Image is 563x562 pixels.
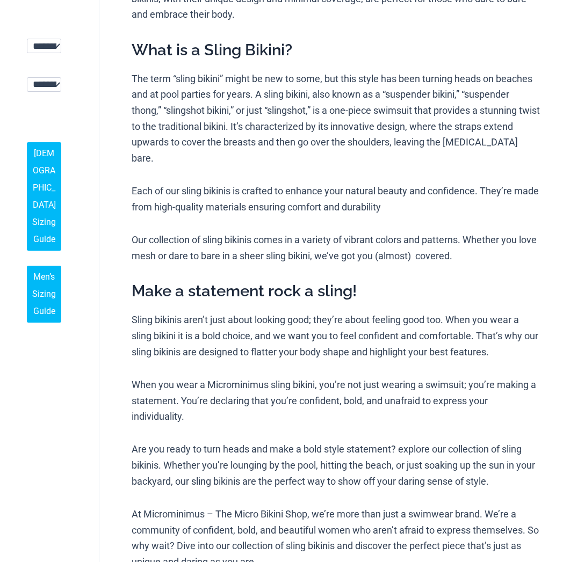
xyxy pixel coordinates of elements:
[132,377,541,425] p: When you wear a Microminimus sling bikini, you’re not just wearing a swimsuit; you’re making a st...
[132,40,541,60] h2: What is a Sling Bikini?
[27,77,61,92] select: wpc-taxonomy-pa_fabric-type-745998
[132,232,541,264] p: Our collection of sling bikinis comes in a variety of vibrant colors and patterns. Whether you lo...
[132,312,541,360] p: Sling bikinis aren’t just about looking good; they’re about feeling good too. When you wear a sli...
[27,39,61,53] select: wpc-taxonomy-pa_color-745997
[27,266,61,323] a: Men’s Sizing Guide
[27,142,61,251] a: [DEMOGRAPHIC_DATA] Sizing Guide
[132,183,541,215] p: Each of our sling bikinis is crafted to enhance your natural beauty and confidence. They’re made ...
[132,71,541,166] p: The term “sling bikini” might be new to some, but this style has been turning heads on beaches an...
[132,441,541,489] p: Are you ready to turn heads and make a bold style statement? explore our collection of sling biki...
[132,281,541,301] h2: Make a statement rock a sling!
